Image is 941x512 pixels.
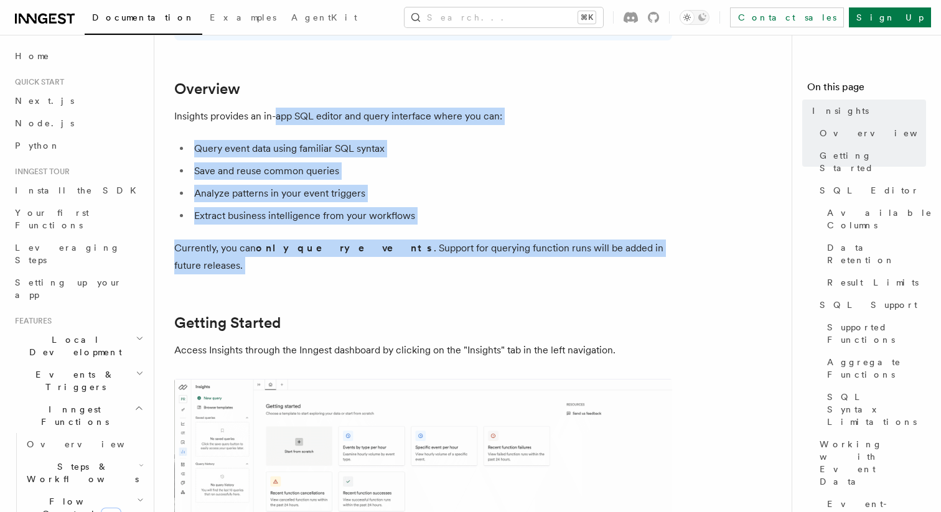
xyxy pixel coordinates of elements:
a: AgentKit [284,4,365,34]
span: Data Retention [827,241,926,266]
a: Supported Functions [822,316,926,351]
a: Overview [815,122,926,144]
a: Result Limits [822,271,926,294]
span: Overview [27,439,155,449]
a: Your first Functions [10,202,146,236]
p: Access Insights through the Inngest dashboard by clicking on the "Insights" tab in the left navig... [174,342,672,359]
button: Search...⌘K [405,7,603,27]
span: Aggregate Functions [827,356,926,381]
a: Next.js [10,90,146,112]
a: Aggregate Functions [822,351,926,386]
span: Examples [210,12,276,22]
span: Steps & Workflows [22,460,139,485]
span: SQL Syntax Limitations [827,391,926,428]
span: Documentation [92,12,195,22]
a: Working with Event Data [815,433,926,493]
span: Getting Started [820,149,926,174]
strong: only query events [256,242,434,254]
a: Data Retention [822,236,926,271]
a: SQL Syntax Limitations [822,386,926,433]
a: Install the SDK [10,179,146,202]
p: Insights provides an in-app SQL editor and query interface where you can: [174,108,672,125]
span: Quick start [10,77,64,87]
a: Overview [174,80,240,98]
p: Currently, you can . Support for querying function runs will be added in future releases. [174,240,672,274]
span: Available Columns [827,207,932,231]
span: SQL Support [820,299,917,311]
a: Available Columns [822,202,926,236]
li: Query event data using familiar SQL syntax [190,140,672,157]
button: Inngest Functions [10,398,146,433]
button: Events & Triggers [10,363,146,398]
span: Home [15,50,50,62]
span: Setting up your app [15,277,122,300]
button: Steps & Workflows [22,455,146,490]
a: SQL Editor [815,179,926,202]
li: Save and reuse common queries [190,162,672,180]
span: Insights [812,105,869,117]
a: Documentation [85,4,202,35]
button: Toggle dark mode [680,10,709,25]
li: Extract business intelligence from your workflows [190,207,672,225]
span: Next.js [15,96,74,106]
span: SQL Editor [820,184,919,197]
span: Working with Event Data [820,438,926,488]
a: Setting up your app [10,271,146,306]
a: Home [10,45,146,67]
kbd: ⌘K [578,11,596,24]
span: Result Limits [827,276,919,289]
a: Insights [807,100,926,122]
a: Sign Up [849,7,931,27]
a: Node.js [10,112,146,134]
span: Inngest Functions [10,403,134,428]
a: Python [10,134,146,157]
a: Contact sales [730,7,844,27]
span: Your first Functions [15,208,89,230]
span: Local Development [10,333,136,358]
a: Getting Started [174,314,281,332]
span: Leveraging Steps [15,243,120,265]
a: SQL Support [815,294,926,316]
span: Supported Functions [827,321,926,346]
a: Examples [202,4,284,34]
span: Python [15,141,60,151]
a: Getting Started [815,144,926,179]
li: Analyze patterns in your event triggers [190,185,672,202]
span: Events & Triggers [10,368,136,393]
span: Features [10,316,52,326]
a: Leveraging Steps [10,236,146,271]
span: Inngest tour [10,167,70,177]
button: Local Development [10,328,146,363]
span: Node.js [15,118,74,128]
span: AgentKit [291,12,357,22]
h4: On this page [807,80,926,100]
a: Overview [22,433,146,455]
span: Install the SDK [15,185,144,195]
